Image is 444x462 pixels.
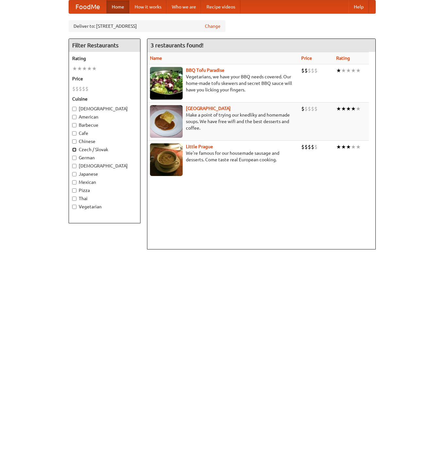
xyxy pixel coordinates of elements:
a: Help [349,0,369,13]
li: $ [72,85,75,92]
input: [DEMOGRAPHIC_DATA] [72,107,76,111]
a: Rating [336,56,350,61]
img: czechpoint.jpg [150,105,183,138]
a: Who we are [167,0,201,13]
label: Japanese [72,171,137,177]
label: [DEMOGRAPHIC_DATA] [72,163,137,169]
input: American [72,115,76,119]
li: ★ [346,67,351,74]
li: ★ [77,65,82,72]
li: ★ [356,143,361,151]
li: $ [311,105,314,112]
label: Cafe [72,130,137,136]
input: Japanese [72,172,76,176]
li: ★ [82,65,87,72]
a: Little Prague [186,144,213,149]
a: Home [107,0,129,13]
li: $ [314,67,318,74]
li: ★ [346,105,351,112]
input: Barbecue [72,123,76,127]
label: Mexican [72,179,137,185]
p: Vegetarians, we have your BBQ needs covered. Our home-made tofu skewers and secret BBQ sauce will... [150,73,296,93]
li: $ [308,105,311,112]
a: Price [301,56,312,61]
li: ★ [356,105,361,112]
p: We're famous for our housemade sausage and desserts. Come taste real European cooking. [150,150,296,163]
label: Czech / Slovak [72,146,137,153]
label: Pizza [72,187,137,194]
input: German [72,156,76,160]
li: $ [311,67,314,74]
li: $ [314,105,318,112]
a: Change [205,23,221,29]
li: ★ [336,143,341,151]
label: Barbecue [72,122,137,128]
label: [DEMOGRAPHIC_DATA] [72,105,137,112]
p: Make a point of trying our knedlíky and homemade soups. We have free wifi and the best desserts a... [150,112,296,131]
li: $ [85,85,89,92]
h5: Cuisine [72,96,137,102]
input: [DEMOGRAPHIC_DATA] [72,164,76,168]
li: $ [79,85,82,92]
input: Chinese [72,139,76,144]
li: $ [314,143,318,151]
li: $ [75,85,79,92]
li: $ [82,85,85,92]
input: Thai [72,197,76,201]
input: Pizza [72,188,76,193]
li: $ [311,143,314,151]
label: Thai [72,195,137,202]
label: Chinese [72,138,137,145]
a: Name [150,56,162,61]
input: Czech / Slovak [72,148,76,152]
li: ★ [336,105,341,112]
li: ★ [87,65,92,72]
a: FoodMe [69,0,107,13]
ng-pluralize: 3 restaurants found! [151,42,204,48]
a: Recipe videos [201,0,240,13]
input: Vegetarian [72,205,76,209]
li: ★ [351,67,356,74]
input: Cafe [72,131,76,135]
input: Mexican [72,180,76,184]
li: ★ [336,67,341,74]
label: American [72,114,137,120]
li: $ [308,143,311,151]
a: [GEOGRAPHIC_DATA] [186,106,231,111]
li: $ [304,143,308,151]
li: $ [304,105,308,112]
label: Vegetarian [72,203,137,210]
li: ★ [341,143,346,151]
li: $ [308,67,311,74]
h5: Price [72,75,137,82]
h4: Filter Restaurants [69,39,140,52]
li: $ [301,105,304,112]
li: ★ [356,67,361,74]
img: tofuparadise.jpg [150,67,183,100]
img: littleprague.jpg [150,143,183,176]
label: German [72,154,137,161]
li: $ [301,67,304,74]
li: ★ [351,105,356,112]
li: ★ [341,105,346,112]
li: $ [301,143,304,151]
li: ★ [341,67,346,74]
a: How it works [129,0,167,13]
li: ★ [346,143,351,151]
a: BBQ Tofu Paradise [186,68,224,73]
h5: Rating [72,55,137,62]
div: Deliver to: [STREET_ADDRESS] [69,20,225,32]
li: ★ [92,65,97,72]
li: ★ [72,65,77,72]
li: ★ [351,143,356,151]
li: $ [304,67,308,74]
